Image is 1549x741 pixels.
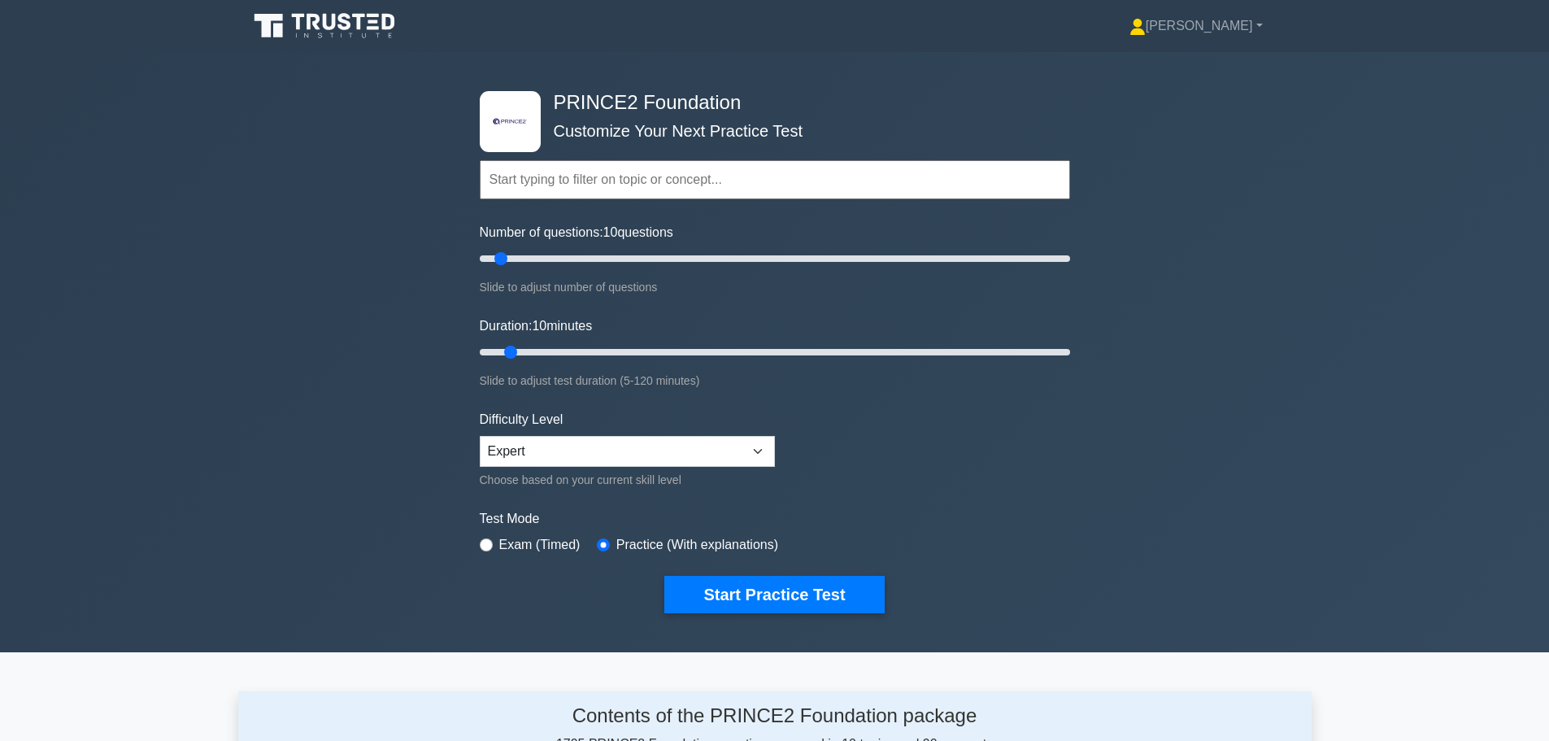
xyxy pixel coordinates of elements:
[480,371,1070,390] div: Slide to adjust test duration (5-120 minutes)
[499,535,581,555] label: Exam (Timed)
[392,704,1158,728] h4: Contents of the PRINCE2 Foundation package
[480,470,775,490] div: Choose based on your current skill level
[603,225,618,239] span: 10
[547,91,990,115] h4: PRINCE2 Foundation
[532,319,546,333] span: 10
[1090,10,1302,42] a: [PERSON_NAME]
[480,277,1070,297] div: Slide to adjust number of questions
[480,410,563,429] label: Difficulty Level
[616,535,778,555] label: Practice (With explanations)
[480,223,673,242] label: Number of questions: questions
[480,160,1070,199] input: Start typing to filter on topic or concept...
[480,509,1070,529] label: Test Mode
[664,576,884,613] button: Start Practice Test
[480,316,593,336] label: Duration: minutes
